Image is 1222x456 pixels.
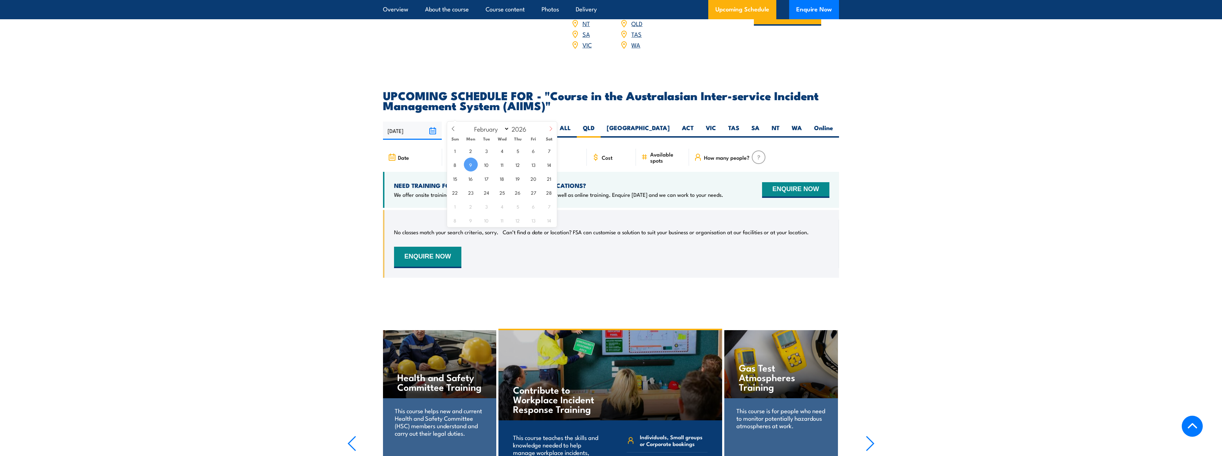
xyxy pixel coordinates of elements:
a: VIC [582,40,592,49]
span: Individuals, Small groups or Corporate bookings [640,434,708,447]
p: Can’t find a date or location? FSA can customise a solution to suit your business or organisation... [503,229,809,236]
h4: Gas Test Atmospheres Training [739,363,823,391]
label: [GEOGRAPHIC_DATA] [601,124,676,138]
p: We offer onsite training, training at our centres, multisite solutions as well as online training... [394,191,723,198]
a: WA [631,40,640,49]
p: This course is for people who need to monitor potentially hazardous atmospheres at work. [736,407,826,429]
span: February 9, 2026 [464,158,478,171]
span: March 5, 2026 [511,199,525,213]
span: February 13, 2026 [527,158,540,171]
label: VIC [700,124,722,138]
p: No classes match your search criteria, sorry. [394,229,498,236]
span: February 28, 2026 [542,185,556,199]
span: February 21, 2026 [542,171,556,185]
span: How many people? [704,154,750,160]
span: February 4, 2026 [495,144,509,158]
label: ALL [554,124,577,138]
span: February 24, 2026 [480,185,493,199]
span: February 17, 2026 [480,171,493,185]
span: Fri [525,137,541,141]
span: March 11, 2026 [495,213,509,227]
a: QLD [631,19,642,27]
h4: NEED TRAINING FOR LARGER GROUPS OR MULTIPLE LOCATIONS? [394,181,723,189]
span: February 6, 2026 [527,144,540,158]
label: QLD [577,124,601,138]
span: February 18, 2026 [495,171,509,185]
button: ENQUIRE NOW [394,247,461,268]
button: ENQUIRE NOW [762,182,829,198]
span: March 9, 2026 [464,213,478,227]
a: SA [582,30,590,38]
span: February 2, 2026 [464,144,478,158]
span: February 12, 2026 [511,158,525,171]
span: Cost [602,154,612,160]
span: March 6, 2026 [527,199,540,213]
span: Sun [447,137,463,141]
span: Thu [510,137,525,141]
span: Wed [494,137,510,141]
span: February 11, 2026 [495,158,509,171]
span: Tue [478,137,494,141]
label: ACT [676,124,700,138]
span: March 13, 2026 [527,213,540,227]
h4: Contribute to Workplace Incident Response Training [513,385,597,414]
input: Year [509,124,533,133]
a: TAS [631,30,642,38]
span: February 22, 2026 [448,185,462,199]
span: March 12, 2026 [511,213,525,227]
span: February 25, 2026 [495,185,509,199]
span: March 8, 2026 [448,213,462,227]
span: February 10, 2026 [480,158,493,171]
span: February 14, 2026 [542,158,556,171]
input: From date [383,122,442,140]
span: March 7, 2026 [542,199,556,213]
span: February 27, 2026 [527,185,540,199]
span: February 20, 2026 [527,171,540,185]
span: February 26, 2026 [511,185,525,199]
span: February 5, 2026 [511,144,525,158]
span: March 4, 2026 [495,199,509,213]
label: WA [786,124,808,138]
span: Mon [463,137,478,141]
span: March 3, 2026 [480,199,493,213]
label: Online [808,124,839,138]
span: February 23, 2026 [464,185,478,199]
span: February 3, 2026 [480,144,493,158]
span: March 10, 2026 [480,213,493,227]
label: NT [766,124,786,138]
span: Available spots [650,151,684,163]
span: February 15, 2026 [448,171,462,185]
span: February 8, 2026 [448,158,462,171]
span: February 1, 2026 [448,144,462,158]
span: March 1, 2026 [448,199,462,213]
span: Sat [541,137,557,141]
span: Date [398,154,409,160]
label: TAS [722,124,745,138]
span: February 19, 2026 [511,171,525,185]
h4: Health and Safety Committee Training [397,372,482,391]
span: March 14, 2026 [542,213,556,227]
a: NT [582,19,590,27]
span: March 2, 2026 [464,199,478,213]
p: This course helps new and current Health and Safety Committee (HSC) members understand and carry ... [395,407,484,437]
span: February 7, 2026 [542,144,556,158]
label: SA [745,124,766,138]
span: February 16, 2026 [464,171,478,185]
h2: UPCOMING SCHEDULE FOR - "Course in the Australasian Inter-service Incident Management System (AII... [383,90,839,110]
select: Month [471,124,510,133]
